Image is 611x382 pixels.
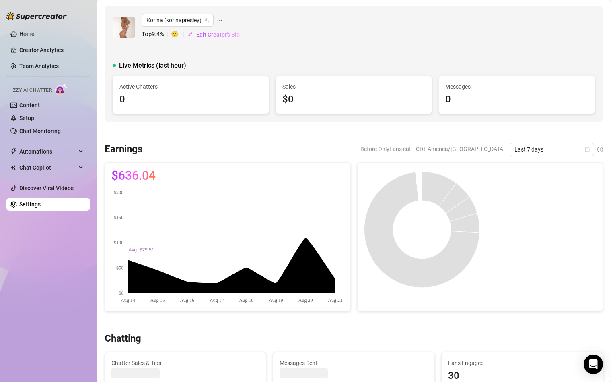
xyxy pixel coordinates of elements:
[196,31,240,38] span: Edit Creator's Bio
[113,17,135,38] img: Korina
[282,82,425,91] span: Sales
[19,63,59,69] a: Team Analytics
[19,115,34,121] a: Setup
[19,185,74,191] a: Discover Viral Videos
[19,145,76,158] span: Automations
[19,102,40,108] a: Content
[105,332,141,345] h3: Chatting
[217,14,222,27] span: ellipsis
[514,143,589,156] span: Last 7 days
[280,359,428,367] span: Messages Sent
[142,30,171,39] span: Top 9.4 %
[6,12,67,20] img: logo-BBDzfeDw.svg
[111,359,259,367] span: Chatter Sales & Tips
[445,92,588,107] div: 0
[204,18,209,23] span: team
[187,28,240,41] button: Edit Creator's Bio
[19,161,76,174] span: Chat Copilot
[119,82,262,91] span: Active Chatters
[585,147,590,152] span: calendar
[119,92,262,107] div: 0
[584,355,603,374] div: Open Intercom Messenger
[55,83,68,95] img: AI Chatter
[171,30,187,39] span: 🙂
[119,61,186,71] span: Live Metrics (last hour)
[11,87,52,94] span: Izzy AI Chatter
[10,165,16,170] img: Chat Copilot
[19,31,35,37] a: Home
[416,143,505,155] span: CDT America/[GEOGRAPHIC_DATA]
[187,32,193,37] span: edit
[445,82,588,91] span: Messages
[19,44,84,56] a: Creator Analytics
[597,147,603,152] span: info-circle
[111,169,156,182] span: $636.04
[19,128,61,134] a: Chat Monitoring
[10,148,17,155] span: thunderbolt
[360,143,411,155] span: Before OnlyFans cut
[105,143,142,156] h3: Earnings
[448,359,596,367] span: Fans Engaged
[146,14,209,26] span: Korina (korinapresley)
[19,201,41,208] a: Settings
[282,92,425,107] div: $0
